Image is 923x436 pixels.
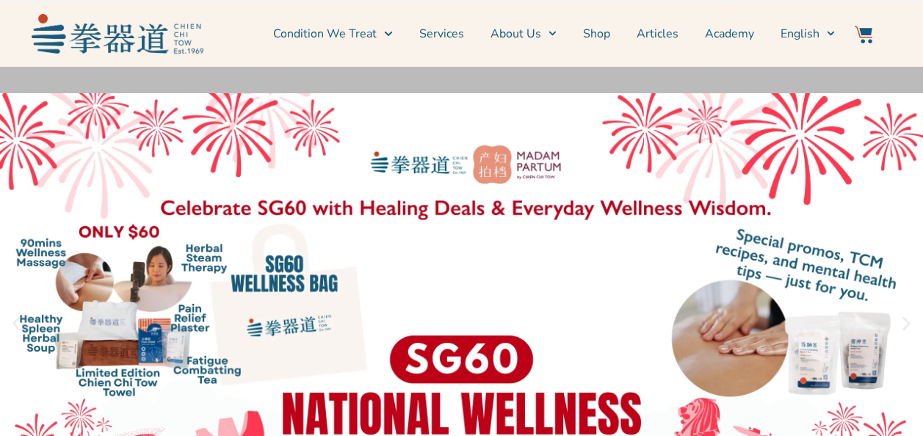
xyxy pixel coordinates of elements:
div: Previous slide [7,315,26,333]
a: Academy [705,15,754,52]
nav: Menu [211,15,835,52]
div: Next slide [897,315,916,333]
a: Condition We Treat [273,15,392,52]
a: Services [419,15,464,52]
a: English [781,15,835,52]
img: Website Icon-03 [855,26,872,43]
a: Articles [637,15,678,52]
a: About Us [491,15,557,52]
a: Shop [583,15,610,52]
span: English [781,25,819,43]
